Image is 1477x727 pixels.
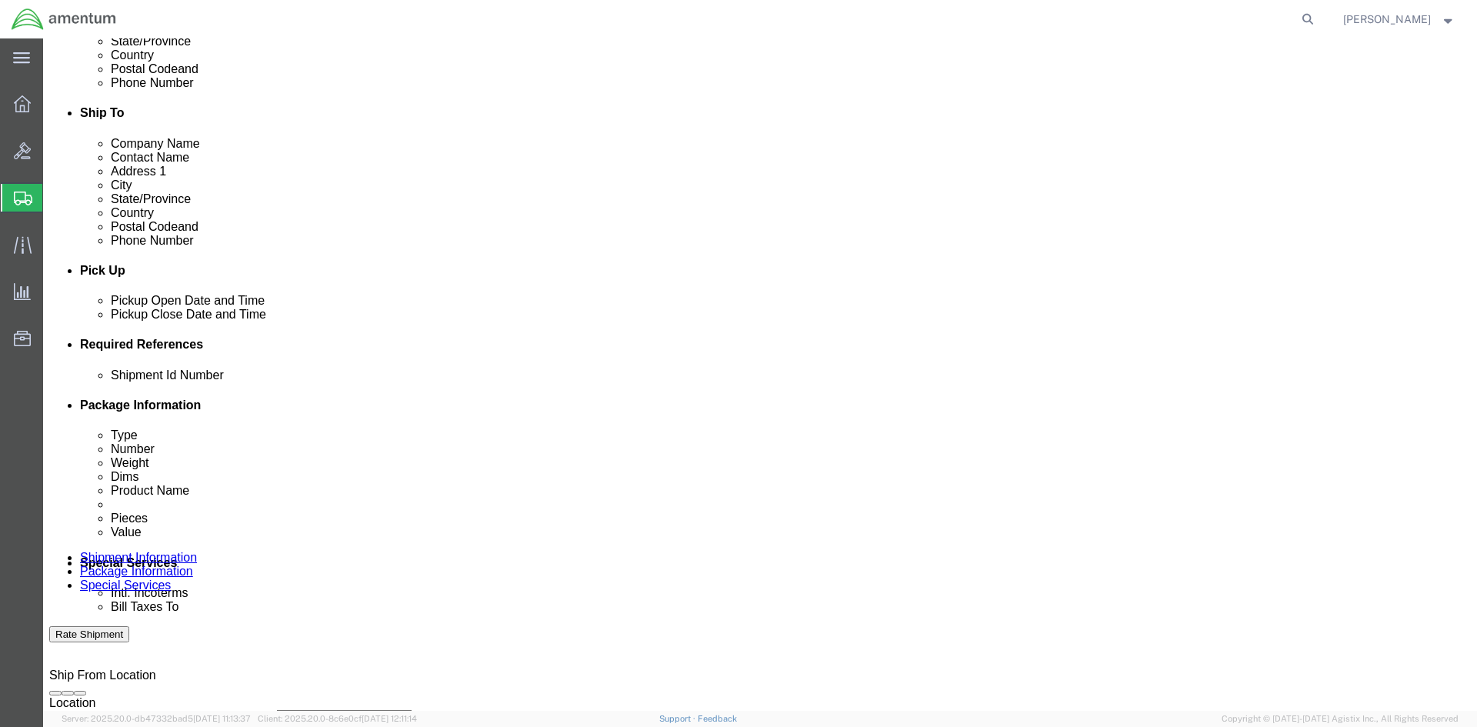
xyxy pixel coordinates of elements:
iframe: FS Legacy Container [43,38,1477,711]
button: [PERSON_NAME] [1342,10,1456,28]
a: Support [659,714,698,723]
span: [DATE] 11:13:37 [193,714,251,723]
span: Copyright © [DATE]-[DATE] Agistix Inc., All Rights Reserved [1222,712,1459,725]
span: JONATHAN FLORY [1343,11,1431,28]
span: [DATE] 12:11:14 [362,714,417,723]
a: Feedback [698,714,737,723]
img: logo [11,8,117,31]
span: Server: 2025.20.0-db47332bad5 [62,714,251,723]
span: Client: 2025.20.0-8c6e0cf [258,714,417,723]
